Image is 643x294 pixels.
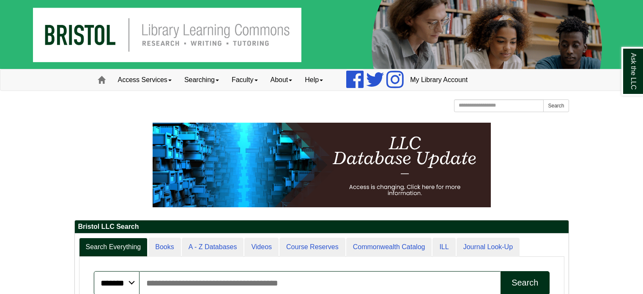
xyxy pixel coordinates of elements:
[225,69,264,91] a: Faculty
[404,69,474,91] a: My Library Account
[298,69,329,91] a: Help
[543,99,569,112] button: Search
[148,238,181,257] a: Books
[178,69,225,91] a: Searching
[512,278,538,288] div: Search
[264,69,299,91] a: About
[153,123,491,207] img: HTML tutorial
[432,238,455,257] a: ILL
[457,238,520,257] a: Journal Look-Up
[346,238,432,257] a: Commonwealth Catalog
[244,238,279,257] a: Videos
[112,69,178,91] a: Access Services
[182,238,244,257] a: A - Z Databases
[279,238,345,257] a: Course Reserves
[75,220,569,234] h2: Bristol LLC Search
[79,238,148,257] a: Search Everything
